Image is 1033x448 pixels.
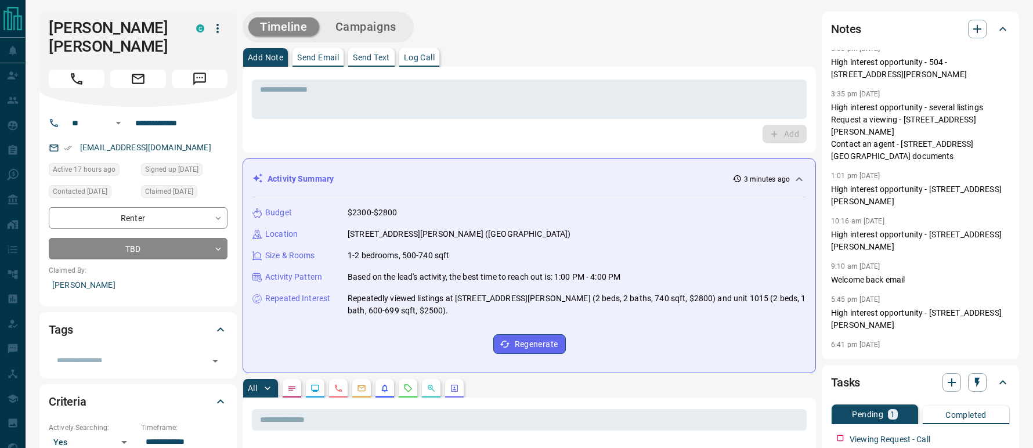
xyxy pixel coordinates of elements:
span: Active 17 hours ago [53,164,115,175]
p: 10:16 am [DATE] [831,217,884,225]
div: Criteria [49,388,227,416]
p: 1 [890,410,895,418]
h2: Tags [49,320,73,339]
span: Call [49,70,104,88]
p: All [248,384,257,392]
p: High interest opportunity - [STREET_ADDRESS][PERSON_NAME] [831,183,1010,208]
span: Claimed [DATE] [145,186,193,197]
p: Welcome back email [831,274,1010,286]
div: Tasks [831,368,1010,396]
svg: Emails [357,384,366,393]
p: 9:10 am [DATE] [831,262,880,270]
p: Viewing Request - Call [850,433,930,446]
div: condos.ca [196,24,204,32]
p: Timeframe: [141,422,227,433]
p: Send Text [353,53,390,62]
p: Size & Rooms [265,250,315,262]
p: Pending [852,410,883,418]
svg: Requests [403,384,413,393]
p: High interest opportunity - [STREET_ADDRESS][PERSON_NAME] [831,307,1010,331]
div: Wed Oct 08 2025 [49,185,135,201]
div: Activity Summary3 minutes ago [252,168,806,190]
div: Fri Nov 13 2020 [141,163,227,179]
p: [STREET_ADDRESS][PERSON_NAME] ([GEOGRAPHIC_DATA]) [348,228,570,240]
span: Email [110,70,166,88]
h2: Criteria [49,392,86,411]
div: Notes [831,15,1010,43]
p: Claimed By: [49,265,227,276]
button: Open [207,353,223,369]
button: Campaigns [324,17,408,37]
svg: Opportunities [427,384,436,393]
p: Based on the lead's activity, the best time to reach out is: 1:00 PM - 4:00 PM [348,271,620,283]
p: Budget [265,207,292,219]
div: Mon Oct 13 2025 [49,163,135,179]
p: 1:01 pm [DATE] [831,172,880,180]
button: Regenerate [493,334,566,354]
svg: Listing Alerts [380,384,389,393]
p: High interest opportunity - several listings Request a viewing - [STREET_ADDRESS][PERSON_NAME] Co... [831,102,1010,162]
p: 5:45 pm [DATE] [831,295,880,304]
button: Timeline [248,17,319,37]
svg: Email Verified [64,144,72,152]
h2: Notes [831,20,861,38]
p: Activity Summary [268,173,334,185]
svg: Notes [287,384,297,393]
p: High interest opportunity - [STREET_ADDRESS][PERSON_NAME] [831,229,1010,253]
div: Tags [49,316,227,344]
p: [PERSON_NAME] [49,276,227,295]
span: Message [172,70,227,88]
button: Open [111,116,125,130]
p: 1-2 bedrooms, 500-740 sqft [348,250,449,262]
span: Signed up [DATE] [145,164,198,175]
p: High interest opportunity - 504 - [STREET_ADDRESS][PERSON_NAME] [831,56,1010,81]
h2: Tasks [831,373,860,392]
p: Location [265,228,298,240]
svg: Calls [334,384,343,393]
div: Renter [49,207,227,229]
p: $2300-$2800 [348,207,397,219]
p: Add Note [248,53,283,62]
div: Sun Jan 07 2024 [141,185,227,201]
a: [EMAIL_ADDRESS][DOMAIN_NAME] [80,143,211,152]
p: Actively Searching: [49,422,135,433]
p: Activity Pattern [265,271,322,283]
svg: Lead Browsing Activity [310,384,320,393]
div: TBD [49,238,227,259]
p: Repeatedly viewed listings at [STREET_ADDRESS][PERSON_NAME] (2 beds, 2 baths, 740 sqft, $2800) an... [348,292,806,317]
p: Log Call [404,53,435,62]
p: 3 minutes ago [744,174,790,185]
p: Send Email [297,53,339,62]
p: 6:41 pm [DATE] [831,341,880,349]
svg: Agent Actions [450,384,459,393]
span: Contacted [DATE] [53,186,107,197]
h1: [PERSON_NAME] [PERSON_NAME] [49,19,179,56]
p: 3:35 pm [DATE] [831,90,880,98]
p: Completed [945,411,987,419]
p: Repeated Interest [265,292,330,305]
